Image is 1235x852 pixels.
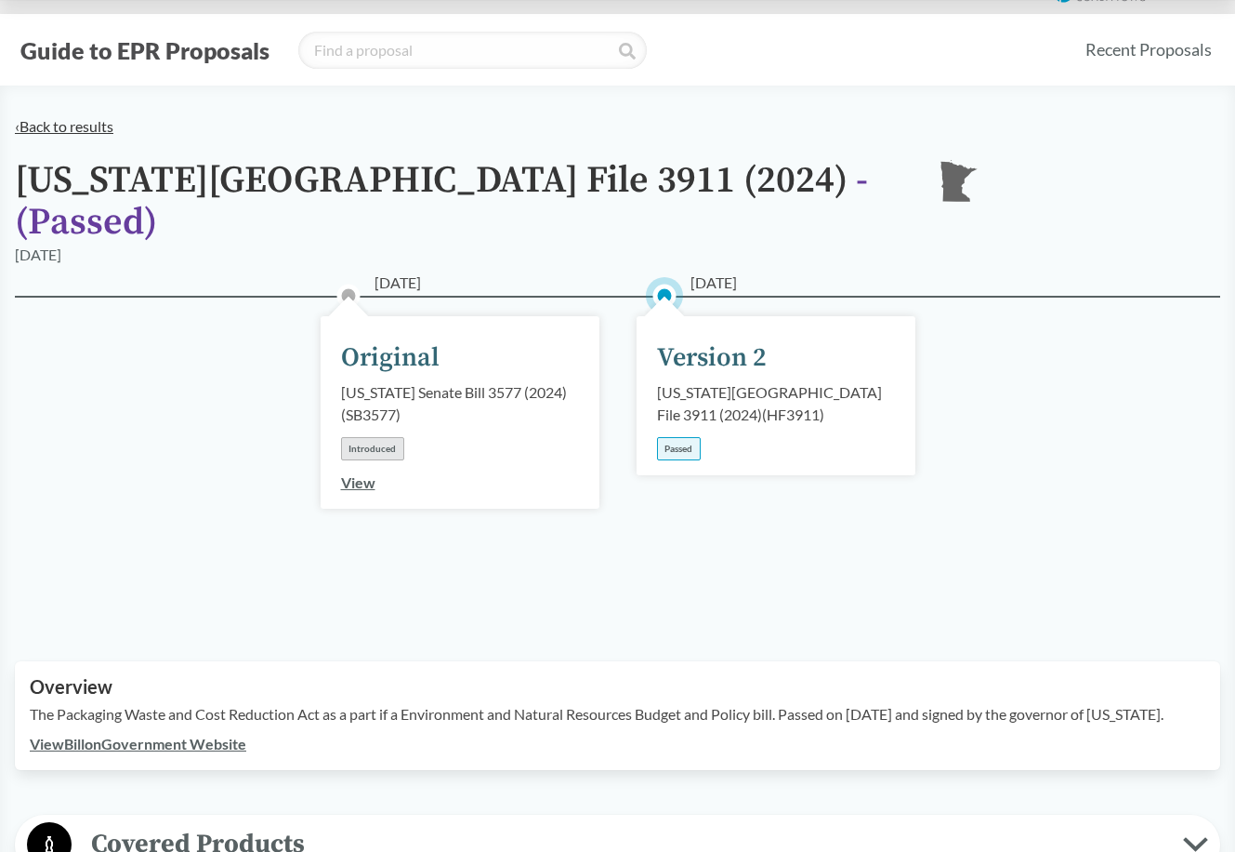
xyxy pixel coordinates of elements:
[15,157,868,246] span: - ( Passed )
[341,437,404,460] div: Introduced
[1077,29,1220,71] a: Recent Proposals
[690,272,737,294] span: [DATE]
[30,735,246,752] a: ViewBillonGovernment Website
[657,339,767,378] div: Version 2
[341,473,375,491] a: View
[15,35,275,65] button: Guide to EPR Proposals
[298,32,647,69] input: Find a proposal
[341,339,440,378] div: Original
[30,703,1205,726] p: The Packaging Waste and Cost Reduction Act as a part if a Environment and Natural Resources Budge...
[374,272,421,294] span: [DATE]
[15,117,113,135] a: ‹Back to results
[657,381,895,426] div: [US_STATE][GEOGRAPHIC_DATA] File 3911 (2024) ( HF3911 )
[30,676,1205,698] h2: Overview
[341,381,579,426] div: [US_STATE] Senate Bill 3577 (2024) ( SB3577 )
[15,244,61,266] div: [DATE]
[657,437,701,460] div: Passed
[15,160,907,244] h1: [US_STATE][GEOGRAPHIC_DATA] File 3911 (2024)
